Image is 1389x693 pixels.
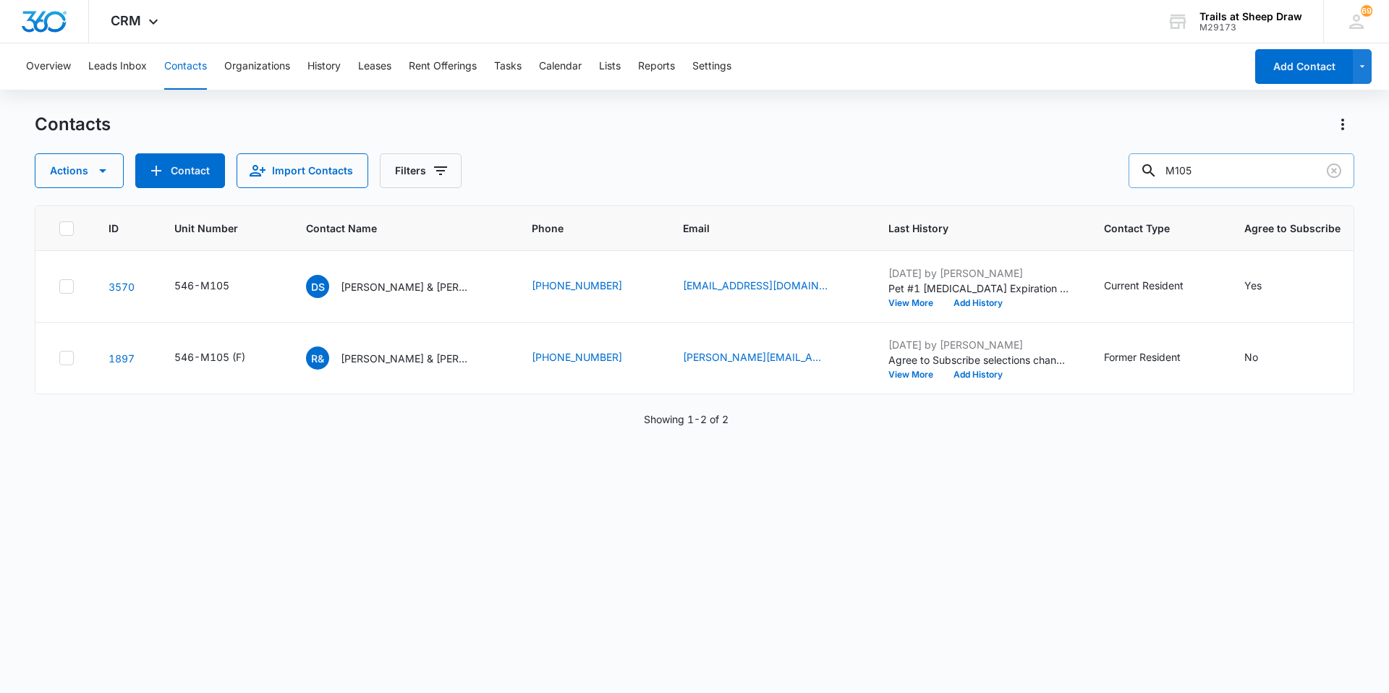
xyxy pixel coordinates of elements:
button: Import Contacts [237,153,368,188]
div: account name [1199,11,1302,22]
button: Actions [1331,113,1354,136]
button: Actions [35,153,124,188]
p: Pet #1 [MEDICAL_DATA] Expiration Date changed from [DATE] to [DATE]. [888,281,1069,296]
div: Contact Type - Former Resident - Select to Edit Field [1104,349,1207,367]
p: [PERSON_NAME] & [PERSON_NAME] [341,351,471,366]
span: DS [306,275,329,298]
button: Filters [380,153,462,188]
span: R& [306,346,329,370]
button: Contacts [164,43,207,90]
span: Contact Name [306,221,476,236]
a: Navigate to contact details page for Debra Shafer & Dannielle Adams [109,281,135,293]
div: Email - DYKSTRA.RILEY@GMAIL.COM - Select to Edit Field [683,349,854,367]
button: Add History [943,299,1013,307]
button: Add History [943,370,1013,379]
span: Contact Type [1104,221,1189,236]
div: Current Resident [1104,278,1184,293]
div: Contact Name - Debra Shafer & Dannielle Adams - Select to Edit Field [306,275,497,298]
a: [PHONE_NUMBER] [532,349,622,365]
span: Last History [888,221,1048,236]
div: Former Resident [1104,349,1181,365]
div: Contact Type - Current Resident - Select to Edit Field [1104,278,1210,295]
div: account id [1199,22,1302,33]
div: Phone - (970) 539-8573 - Select to Edit Field [532,278,648,295]
button: Settings [692,43,731,90]
button: Tasks [494,43,522,90]
button: Leases [358,43,391,90]
div: 546-M105 [174,278,229,293]
p: [DATE] by [PERSON_NAME] [888,265,1069,281]
a: [EMAIL_ADDRESS][DOMAIN_NAME] [683,278,828,293]
a: [PERSON_NAME][EMAIL_ADDRESS][PERSON_NAME][DOMAIN_NAME] [683,349,828,365]
div: No [1244,349,1258,365]
p: Showing 1-2 of 2 [644,412,729,427]
button: Rent Offerings [409,43,477,90]
button: Lists [599,43,621,90]
div: Unit Number - 546-M105 - Select to Edit Field [174,278,255,295]
div: Email - Shaferddcm2@gmail.com - Select to Edit Field [683,278,854,295]
button: Add Contact [1255,49,1353,84]
div: Contact Name - Riley & Austin Campbell - Select to Edit Field [306,346,497,370]
button: View More [888,370,943,379]
div: notifications count [1361,5,1372,17]
span: Unit Number [174,221,271,236]
div: Phone - (616) 836-1289 - Select to Edit Field [532,349,648,367]
a: Navigate to contact details page for Riley & Austin Campbell [109,352,135,365]
div: Unit Number - 546-M105 (F) - Select to Edit Field [174,349,271,367]
input: Search Contacts [1129,153,1354,188]
div: Agree to Subscribe - Yes - Select to Edit Field [1244,278,1288,295]
div: Yes [1244,278,1262,293]
span: ID [109,221,119,236]
span: Agree to Subscribe [1244,221,1341,236]
h1: Contacts [35,114,111,135]
span: Phone [532,221,627,236]
button: Calendar [539,43,582,90]
div: Agree to Subscribe - No - Select to Edit Field [1244,349,1284,367]
button: Leads Inbox [88,43,147,90]
button: Clear [1322,159,1346,182]
button: Overview [26,43,71,90]
p: [PERSON_NAME] & [PERSON_NAME] [341,279,471,294]
span: 69 [1361,5,1372,17]
button: History [307,43,341,90]
button: Add Contact [135,153,225,188]
a: [PHONE_NUMBER] [532,278,622,293]
span: CRM [111,13,141,28]
div: 546-M105 (F) [174,349,245,365]
span: Email [683,221,833,236]
p: [DATE] by [PERSON_NAME] [888,337,1069,352]
button: Reports [638,43,675,90]
button: View More [888,299,943,307]
button: Organizations [224,43,290,90]
p: Agree to Subscribe selections changed; Yes was removed and No was added. [888,352,1069,367]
